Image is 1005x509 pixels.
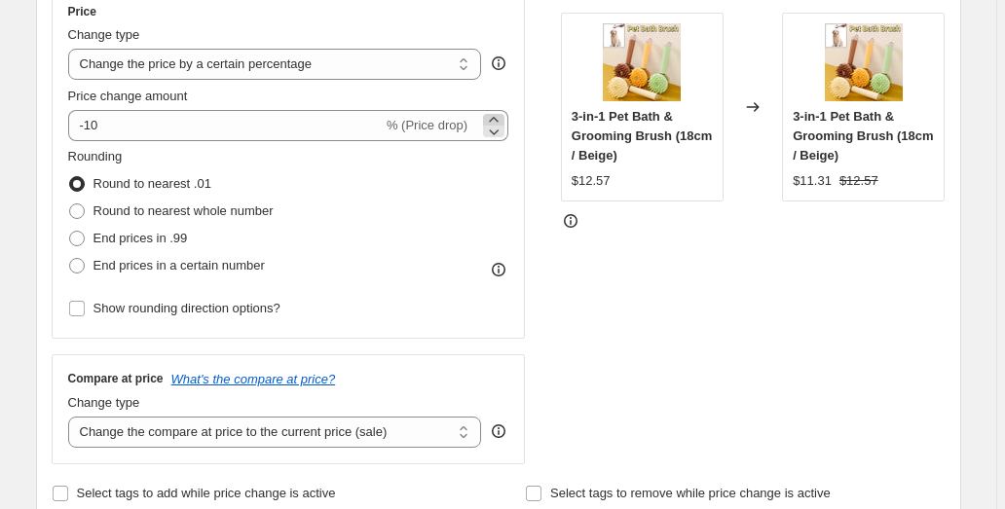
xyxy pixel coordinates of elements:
[793,171,832,191] div: $11.31
[68,4,96,19] h3: Price
[93,231,188,245] span: End prices in .99
[93,258,265,273] span: End prices in a certain number
[77,486,336,500] span: Select tags to add while price change is active
[93,203,274,218] span: Round to nearest whole number
[68,149,123,164] span: Rounding
[839,171,878,191] strike: $12.57
[572,171,611,191] div: $12.57
[489,421,508,441] div: help
[68,89,188,103] span: Price change amount
[171,372,336,386] button: What's the compare at price?
[793,109,933,163] span: 3-in-1 Pet Bath & Grooming Brush (18cm / Beige)
[68,27,140,42] span: Change type
[68,371,164,386] h3: Compare at price
[93,176,211,191] span: Round to nearest .01
[550,486,831,500] span: Select tags to remove while price change is active
[68,395,140,410] span: Change type
[93,301,280,315] span: Show rounding direction options?
[387,118,467,132] span: % (Price drop)
[68,110,383,141] input: -15
[603,23,681,101] img: 86026a30-38e5-454e-800e-0702dd9f045c_80x.jpg
[572,109,712,163] span: 3-in-1 Pet Bath & Grooming Brush (18cm / Beige)
[825,23,903,101] img: 86026a30-38e5-454e-800e-0702dd9f045c_80x.jpg
[489,54,508,73] div: help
